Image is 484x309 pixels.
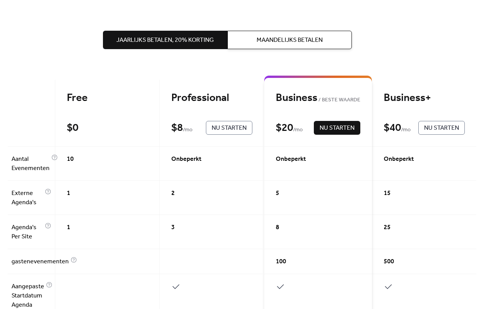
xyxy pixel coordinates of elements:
span: 500 [384,257,394,266]
div: Business+ [384,91,465,105]
span: Onbeperkt [276,155,306,164]
span: 2 [171,189,175,198]
div: $ 0 [67,121,78,135]
button: Nu Starten [314,121,360,135]
span: Aantal Evenementen [12,155,50,173]
button: Jaarlijks Betalen, 20% korting [103,31,227,49]
div: $ 20 [276,121,293,135]
span: 100 [276,257,286,266]
span: / mo [183,126,192,135]
span: 5 [276,189,279,198]
span: 1 [67,189,70,198]
div: $ 8 [171,121,183,135]
span: Jaarlijks Betalen, 20% korting [116,36,214,45]
button: Nu Starten [206,121,252,135]
div: $ 40 [384,121,401,135]
span: 8 [276,223,279,232]
span: Maandelijks Betalen [257,36,323,45]
span: 10 [67,155,74,164]
span: 3 [171,223,175,232]
span: 1 [67,223,70,232]
span: Agenda's Per Site [12,223,43,241]
div: Professional [171,91,252,105]
span: Externe Agenda's [12,189,43,207]
span: BESTE WAARDE [317,96,360,105]
span: Nu Starten [424,124,459,133]
span: / mo [401,126,411,135]
button: Maandelijks Betalen [227,31,352,49]
div: Free [67,91,148,105]
span: 15 [384,189,391,198]
div: Business [276,91,360,105]
span: 25 [384,223,391,232]
button: Nu Starten [418,121,465,135]
span: Nu Starten [212,124,247,133]
span: Onbeperkt [384,155,414,164]
span: Nu Starten [320,124,355,133]
span: Onbeperkt [171,155,201,164]
span: gastenevenementen [12,257,69,266]
span: / mo [293,126,303,135]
